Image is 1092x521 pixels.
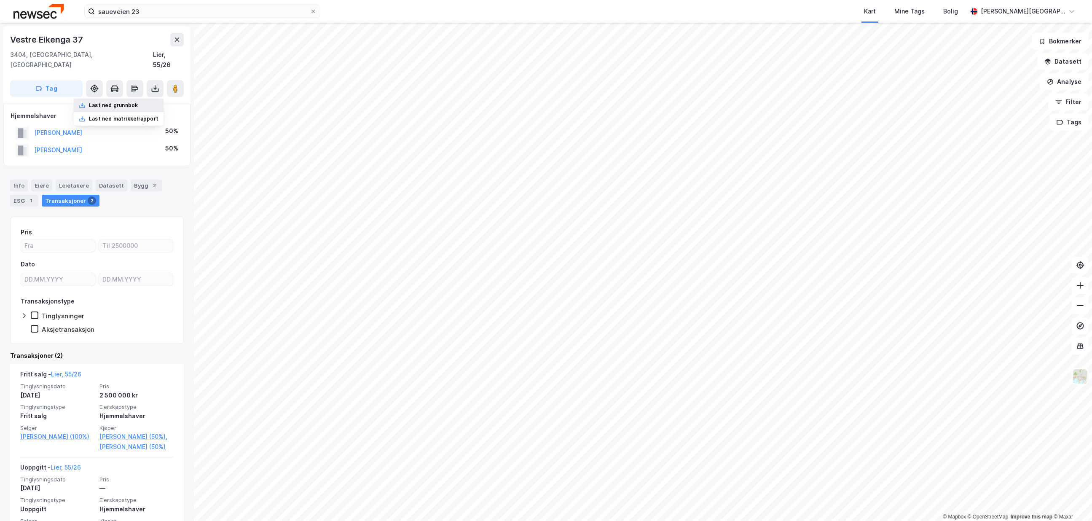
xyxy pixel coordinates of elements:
[42,325,94,333] div: Aksjetransaksjon
[10,33,85,46] div: Vestre Eikenga 37
[1050,481,1092,521] iframe: Chat Widget
[20,390,94,400] div: [DATE]
[131,180,162,191] div: Bygg
[1040,73,1089,90] button: Analyse
[10,351,184,361] div: Transaksjoner (2)
[150,181,158,190] div: 2
[165,126,178,136] div: 50%
[51,371,81,378] a: Lier, 55/26
[1011,514,1052,520] a: Improve this map
[99,476,174,483] span: Pris
[10,180,28,191] div: Info
[51,464,81,471] a: Lier, 55/26
[99,483,174,493] div: —
[88,196,96,205] div: 2
[99,497,174,504] span: Eierskapstype
[89,115,158,122] div: Last ned matrikkelrapport
[943,514,966,520] a: Mapbox
[20,504,94,514] div: Uoppgitt
[981,6,1065,16] div: [PERSON_NAME][GEOGRAPHIC_DATA]
[99,411,174,421] div: Hjemmelshaver
[99,432,174,442] a: [PERSON_NAME] (50%),
[21,239,95,252] input: Fra
[21,259,35,269] div: Dato
[99,424,174,432] span: Kjøper
[153,50,184,70] div: Lier, 55/26
[21,296,75,306] div: Transaksjonstype
[11,111,183,121] div: Hjemmelshaver
[1032,33,1089,50] button: Bokmerker
[20,383,94,390] span: Tinglysningsdato
[165,143,178,153] div: 50%
[99,504,174,514] div: Hjemmelshaver
[99,383,174,390] span: Pris
[943,6,958,16] div: Bolig
[1050,481,1092,521] div: Kontrollprogram for chat
[1037,53,1089,70] button: Datasett
[99,273,173,286] input: DD.MM.YYYY
[95,5,310,18] input: Søk på adresse, matrikkel, gårdeiere, leietakere eller personer
[21,273,95,286] input: DD.MM.YYYY
[10,80,83,97] button: Tag
[42,195,99,207] div: Transaksjoner
[20,497,94,504] span: Tinglysningstype
[10,50,153,70] div: 3404, [GEOGRAPHIC_DATA], [GEOGRAPHIC_DATA]
[1072,368,1088,384] img: Z
[894,6,925,16] div: Mine Tags
[99,239,173,252] input: Til 2500000
[27,196,35,205] div: 1
[99,442,174,452] a: [PERSON_NAME] (50%)
[89,102,138,109] div: Last ned grunnbok
[864,6,876,16] div: Kart
[20,424,94,432] span: Selger
[968,514,1009,520] a: OpenStreetMap
[42,312,84,320] div: Tinglysninger
[20,411,94,421] div: Fritt salg
[1049,114,1089,131] button: Tags
[20,483,94,493] div: [DATE]
[1048,94,1089,110] button: Filter
[10,195,38,207] div: ESG
[56,180,92,191] div: Leietakere
[99,390,174,400] div: 2 500 000 kr
[20,462,81,476] div: Uoppgitt -
[20,403,94,411] span: Tinglysningstype
[31,180,52,191] div: Eiere
[20,476,94,483] span: Tinglysningsdato
[13,4,64,19] img: newsec-logo.f6e21ccffca1b3a03d2d.png
[99,403,174,411] span: Eierskapstype
[96,180,127,191] div: Datasett
[21,227,32,237] div: Pris
[20,432,94,442] a: [PERSON_NAME] (100%)
[20,369,81,383] div: Fritt salg -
